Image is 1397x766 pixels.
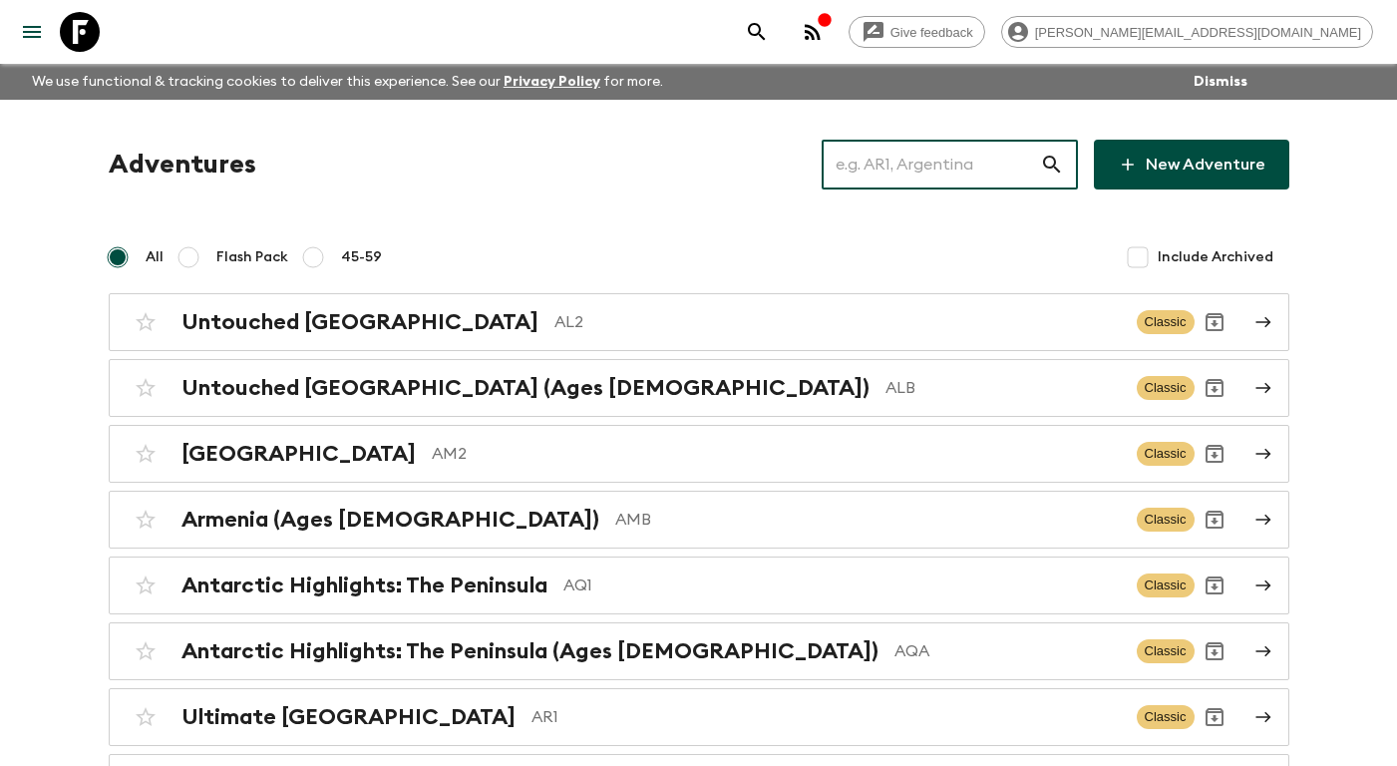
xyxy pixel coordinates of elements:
[24,64,671,100] p: We use functional & tracking cookies to deliver this experience. See our for more.
[1094,140,1289,190] a: New Adventure
[1158,247,1273,267] span: Include Archived
[109,359,1289,417] a: Untouched [GEOGRAPHIC_DATA] (Ages [DEMOGRAPHIC_DATA])ALBClassicArchive
[504,75,600,89] a: Privacy Policy
[181,507,599,533] h2: Armenia (Ages [DEMOGRAPHIC_DATA])
[109,622,1289,680] a: Antarctic Highlights: The Peninsula (Ages [DEMOGRAPHIC_DATA])AQAClassicArchive
[1195,631,1234,671] button: Archive
[1195,368,1234,408] button: Archive
[1137,705,1195,729] span: Classic
[1024,25,1372,40] span: [PERSON_NAME][EMAIL_ADDRESS][DOMAIN_NAME]
[181,638,878,664] h2: Antarctic Highlights: The Peninsula (Ages [DEMOGRAPHIC_DATA])
[341,247,382,267] span: 45-59
[822,137,1040,192] input: e.g. AR1, Argentina
[894,639,1121,663] p: AQA
[879,25,984,40] span: Give feedback
[1137,508,1195,532] span: Classic
[1137,639,1195,663] span: Classic
[109,491,1289,549] a: Armenia (Ages [DEMOGRAPHIC_DATA])AMBClassicArchive
[849,16,985,48] a: Give feedback
[12,12,52,52] button: menu
[1195,500,1234,540] button: Archive
[109,293,1289,351] a: Untouched [GEOGRAPHIC_DATA]AL2ClassicArchive
[181,573,547,598] h2: Antarctic Highlights: The Peninsula
[1195,697,1234,737] button: Archive
[1137,442,1195,466] span: Classic
[1195,566,1234,605] button: Archive
[1137,574,1195,597] span: Classic
[181,704,516,730] h2: Ultimate [GEOGRAPHIC_DATA]
[216,247,288,267] span: Flash Pack
[1137,376,1195,400] span: Classic
[1195,434,1234,474] button: Archive
[615,508,1121,532] p: AMB
[181,309,538,335] h2: Untouched [GEOGRAPHIC_DATA]
[554,310,1121,334] p: AL2
[885,376,1121,400] p: ALB
[109,425,1289,483] a: [GEOGRAPHIC_DATA]AM2ClassicArchive
[737,12,777,52] button: search adventures
[146,247,164,267] span: All
[1189,68,1252,96] button: Dismiss
[1137,310,1195,334] span: Classic
[1001,16,1373,48] div: [PERSON_NAME][EMAIL_ADDRESS][DOMAIN_NAME]
[181,375,870,401] h2: Untouched [GEOGRAPHIC_DATA] (Ages [DEMOGRAPHIC_DATA])
[563,574,1121,597] p: AQ1
[109,688,1289,746] a: Ultimate [GEOGRAPHIC_DATA]AR1ClassicArchive
[109,145,256,185] h1: Adventures
[531,705,1121,729] p: AR1
[109,557,1289,614] a: Antarctic Highlights: The PeninsulaAQ1ClassicArchive
[1195,302,1234,342] button: Archive
[432,442,1121,466] p: AM2
[181,441,416,467] h2: [GEOGRAPHIC_DATA]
